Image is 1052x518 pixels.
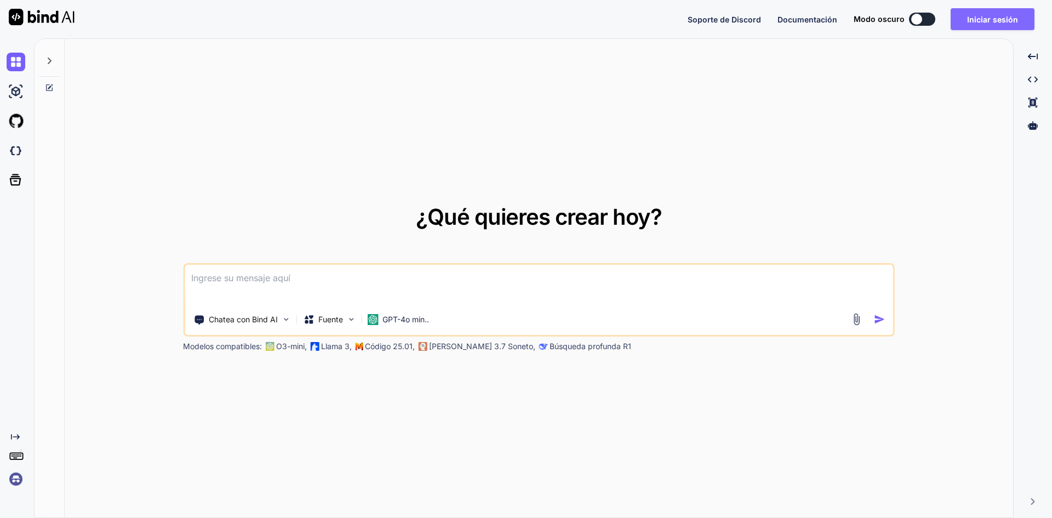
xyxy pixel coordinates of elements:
[355,343,363,350] img: Mistral-AI
[777,14,837,25] button: Documentación
[951,8,1034,30] button: Iniciar sesión
[854,14,905,24] font: Modo oscuro
[429,341,535,351] font: [PERSON_NAME] 3.7 Soneto,
[321,341,352,351] font: Llama 3,
[7,470,25,488] img: iniciar sesión
[183,341,262,351] font: Modelos compatibles:
[550,341,631,351] font: Búsqueda profunda R1
[7,112,25,130] img: GithubLight
[967,15,1018,24] font: Iniciar sesión
[7,141,25,160] img: Icono de nube oscura
[7,82,25,101] img: estudio de inteligencia artificial
[9,9,75,25] img: Vincular IA
[346,315,356,324] img: Seleccione modelos
[539,342,547,351] img: claudio
[416,203,662,230] font: ¿Qué quieres crear hoy?
[874,314,885,325] img: icono
[209,315,278,324] font: Chatea con Bind AI
[318,315,343,324] font: Fuente
[367,314,378,325] img: GPT-4o mini
[7,53,25,71] img: charlar
[688,15,761,24] font: Soporte de Discord
[777,15,837,24] font: Documentación
[418,342,427,351] img: claudio
[281,315,290,324] img: Herramientas de selección
[265,342,274,351] img: GPT-4
[365,341,415,351] font: Código 25.01,
[382,315,429,324] font: GPT-4o min..
[276,341,307,351] font: O3-mini,
[310,342,319,351] img: Llama2
[850,313,863,326] img: adjunto
[688,14,761,25] button: Soporte de Discord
